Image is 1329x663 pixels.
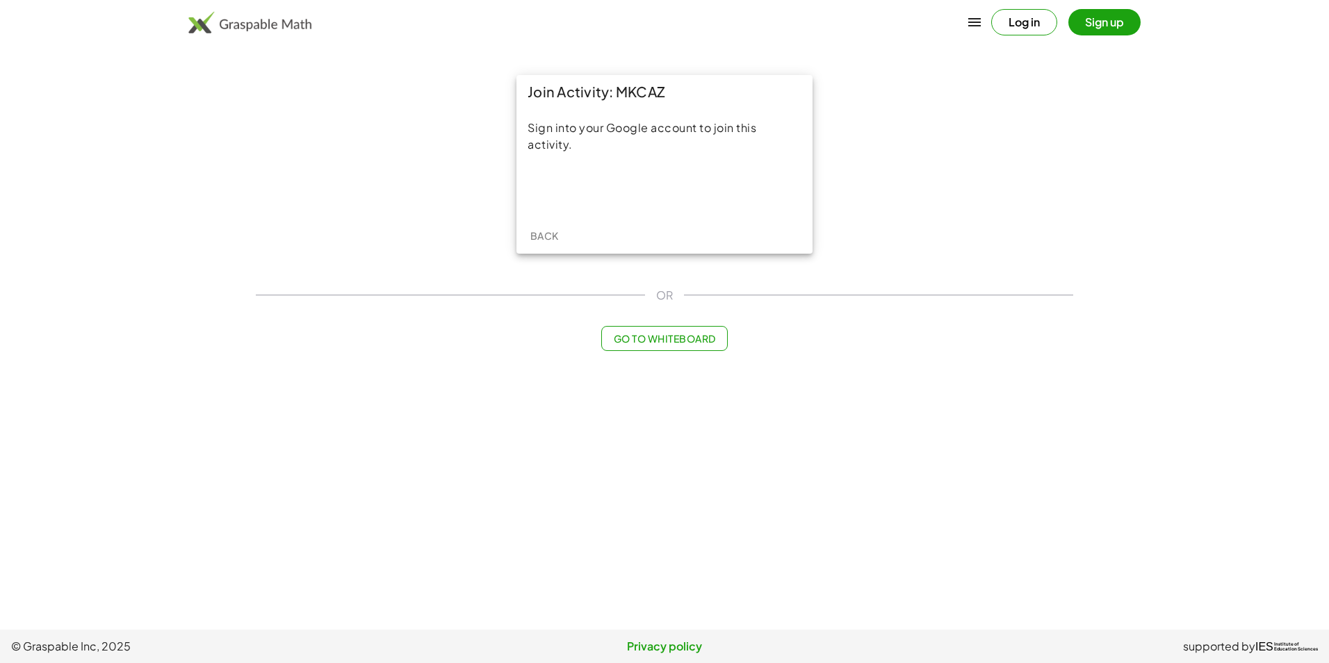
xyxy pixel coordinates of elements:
span: OR [656,287,673,304]
button: Log in [991,9,1057,35]
span: Institute of Education Sciences [1274,642,1318,652]
iframe: Sign in with Google Button [594,174,735,204]
button: Go to Whiteboard [601,326,727,351]
a: Privacy policy [447,638,883,655]
button: Sign up [1068,9,1141,35]
span: © Graspable Inc, 2025 [11,638,447,655]
button: Back [522,223,566,248]
div: Join Activity: MKCAZ [516,75,813,108]
span: Go to Whiteboard [613,332,715,345]
a: IESInstitute ofEducation Sciences [1255,638,1318,655]
div: Sign into your Google account to join this activity. [528,120,801,153]
span: IES [1255,640,1273,653]
span: Back [530,229,558,242]
span: supported by [1183,638,1255,655]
